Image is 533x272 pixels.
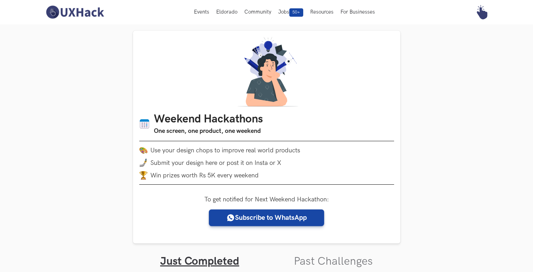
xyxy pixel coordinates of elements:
span: 50+ [289,8,303,17]
span: Submit your design here or post it on Insta or X [150,159,281,167]
li: Use your design chops to improve real world products [139,146,394,154]
img: A designer thinking [233,37,300,106]
img: Calendar icon [139,119,150,129]
img: UXHack-logo.png [44,5,106,19]
h3: One screen, one product, one weekend [154,126,263,136]
h1: Weekend Hackathons [154,113,263,126]
img: trophy.png [139,171,148,179]
img: mobile-in-hand.png [139,159,148,167]
a: Past Challenges [294,255,373,268]
ul: Tabs Interface [133,243,400,268]
img: Your profile pic [475,5,489,19]
li: Win prizes worth Rs 5K every weekend [139,171,394,179]
a: Subscribe to WhatsApp [209,209,324,226]
label: To get notified for Next Weekend Hackathon: [204,196,329,203]
img: palette.png [139,146,148,154]
a: Just Completed [160,255,239,268]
